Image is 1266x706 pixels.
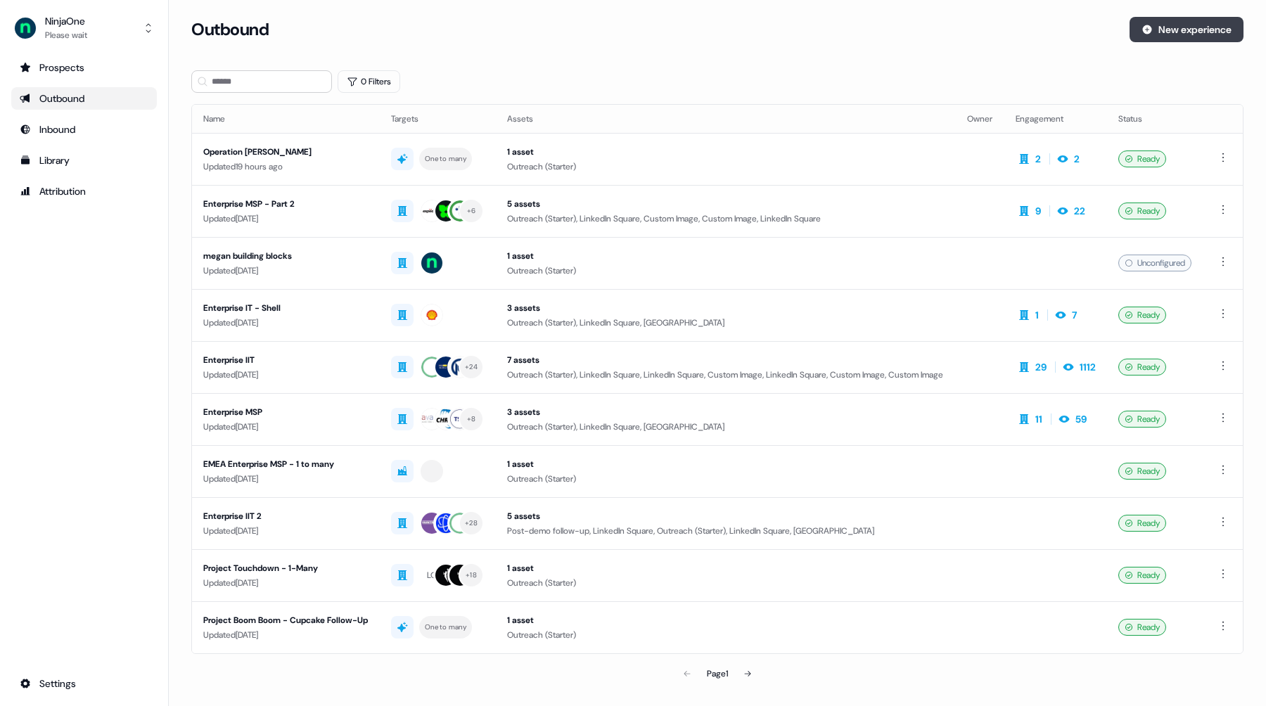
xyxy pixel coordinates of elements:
a: Go to attribution [11,180,157,203]
div: + 8 [467,413,476,425]
div: 1 asset [507,457,945,471]
div: 1 asset [507,561,945,575]
div: Ready [1118,307,1166,323]
div: 1 asset [507,249,945,263]
div: Outreach (Starter), LinkedIn Square, [GEOGRAPHIC_DATA] [507,420,945,434]
div: Outreach (Starter) [507,264,945,278]
div: Settings [20,676,148,691]
div: + 28 [465,517,478,529]
div: Outreach (Starter) [507,576,945,590]
div: Updated [DATE] [203,420,369,434]
div: + 6 [467,205,476,217]
div: EMEA Enterprise MSP - 1 to many [203,457,369,471]
div: Library [20,153,148,167]
div: Ready [1118,463,1166,480]
div: Operation [PERSON_NAME] [203,145,369,159]
a: Go to integrations [11,672,157,695]
div: Ready [1118,203,1166,219]
th: Status [1107,105,1203,133]
div: One to many [425,621,466,634]
div: 22 [1074,204,1085,218]
div: Page 1 [707,667,728,681]
div: Ready [1118,411,1166,428]
div: Ready [1118,150,1166,167]
div: Updated [DATE] [203,472,369,486]
div: 3 assets [507,301,945,315]
div: Ready [1118,619,1166,636]
div: Project Boom Boom - Cupcake Follow-Up [203,613,369,627]
div: 7 assets [507,353,945,367]
div: LO [427,568,437,582]
div: 2 [1074,152,1080,166]
div: 59 [1075,412,1087,426]
div: Outreach (Starter) [507,472,945,486]
a: Go to outbound experience [11,87,157,110]
div: Outreach (Starter), LinkedIn Square, Custom Image, Custom Image, LinkedIn Square [507,212,945,226]
div: Inbound [20,122,148,136]
div: Outreach (Starter), LinkedIn Square, LinkedIn Square, Custom Image, LinkedIn Square, Custom Image... [507,368,945,382]
div: One to many [425,153,466,165]
div: Updated [DATE] [203,524,369,538]
th: Owner [956,105,1004,133]
h3: Outbound [191,19,269,40]
div: Updated [DATE] [203,212,369,226]
div: 1 asset [507,145,945,159]
button: NinjaOnePlease wait [11,11,157,45]
div: 1 asset [507,613,945,627]
div: Updated 19 hours ago [203,160,369,174]
a: Go to templates [11,149,157,172]
div: Ready [1118,359,1166,376]
div: 2 [1035,152,1041,166]
div: Ready [1118,567,1166,584]
div: Unconfigured [1118,255,1191,271]
div: 1 [1035,308,1039,322]
div: Updated [DATE] [203,576,369,590]
div: Enterprise IT - Shell [203,301,369,315]
div: NinjaOne [45,14,87,28]
div: Post-demo follow-up, LinkedIn Square, Outreach (Starter), LinkedIn Square, [GEOGRAPHIC_DATA] [507,524,945,538]
div: Updated [DATE] [203,264,369,278]
div: 29 [1035,360,1047,374]
div: 5 assets [507,509,945,523]
div: Updated [DATE] [203,368,369,382]
div: + 18 [466,569,477,582]
button: 0 Filters [338,70,400,93]
button: New experience [1130,17,1243,42]
div: 1112 [1080,360,1096,374]
div: Updated [DATE] [203,628,369,642]
div: 7 [1072,308,1077,322]
div: Enterprise IIT 2 [203,509,369,523]
div: Outreach (Starter), LinkedIn Square, [GEOGRAPHIC_DATA] [507,316,945,330]
div: Outbound [20,91,148,105]
div: Prospects [20,60,148,75]
th: Targets [380,105,496,133]
div: Please wait [45,28,87,42]
div: Attribution [20,184,148,198]
div: Outreach (Starter) [507,160,945,174]
th: Name [192,105,380,133]
div: Updated [DATE] [203,316,369,330]
div: + 24 [465,361,478,373]
div: 5 assets [507,197,945,211]
div: Ready [1118,515,1166,532]
div: 11 [1035,412,1042,426]
div: 3 assets [507,405,945,419]
div: 9 [1035,204,1041,218]
th: Engagement [1004,105,1108,133]
div: megan building blocks [203,249,369,263]
div: Enterprise MSP [203,405,369,419]
div: Outreach (Starter) [507,628,945,642]
div: Project Touchdown - 1-Many [203,561,369,575]
div: Enterprise MSP - Part 2 [203,197,369,211]
a: Go to Inbound [11,118,157,141]
a: Go to prospects [11,56,157,79]
div: Enterprise IIT [203,353,369,367]
th: Assets [496,105,957,133]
